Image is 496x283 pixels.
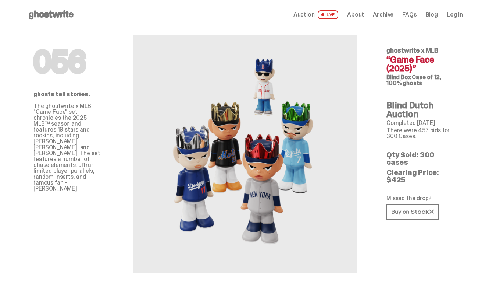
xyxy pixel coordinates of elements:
[33,103,104,192] p: The ghostwrite x MLB "Game Face" set chronicles the 2025 MLB™ season and features 19 stars and ro...
[33,91,104,97] p: ghosts tell stories.
[347,12,364,18] a: About
[402,12,417,18] a: FAQs
[386,55,457,73] h4: “Game Face (2025)”
[426,12,438,18] a: Blog
[164,53,326,256] img: MLB&ldquo;Game Face (2025)&rdquo;
[33,47,104,77] h1: 056
[386,73,441,87] span: Case of 12, 100% ghosts
[386,73,411,81] span: Blind Box
[293,12,315,18] span: Auction
[386,101,457,119] h4: Blind Dutch Auction
[386,120,457,126] p: Completed [DATE]
[447,12,463,18] a: Log in
[386,195,457,201] p: Missed the drop?
[318,10,339,19] span: LIVE
[386,127,457,139] p: There were 457 bids for 300 Cases.
[386,46,438,55] span: ghostwrite x MLB
[293,10,338,19] a: Auction LIVE
[386,151,457,166] p: Qty Sold: 300 cases
[386,169,457,184] p: Clearing Price: $425
[373,12,393,18] a: Archive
